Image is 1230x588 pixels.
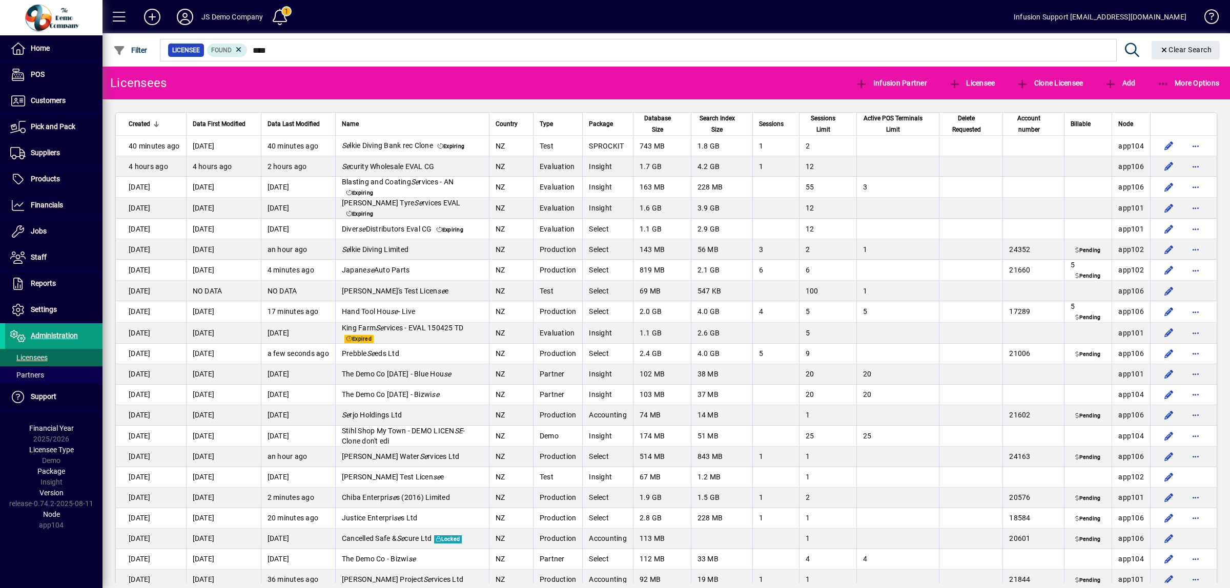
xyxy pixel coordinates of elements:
button: Edit [1161,158,1177,175]
td: NZ [489,281,533,301]
button: Edit [1161,241,1177,258]
a: Financials [5,193,102,218]
span: Billable [1071,118,1091,130]
a: Settings [5,297,102,323]
span: Sessions Limit [806,113,841,135]
td: 1.1 GB [633,219,691,239]
td: 5 [799,323,856,344]
td: Test [533,136,583,156]
button: Clone Licensee [1014,74,1085,92]
span: Reports [31,279,56,287]
span: app106.prod.infusionbusinesssoftware.com [1118,287,1144,295]
td: 4 hours ago [186,156,261,177]
span: Home [31,44,50,52]
td: 5 [1064,301,1112,322]
td: [DATE] [261,385,335,405]
td: [DATE] [261,364,335,385]
em: se [437,287,445,295]
button: Edit [1161,303,1177,320]
span: app102.prod.infusionbusinesssoftware.com [1118,266,1144,274]
td: 1.6 GB [633,198,691,219]
td: [DATE] [116,344,186,364]
td: Production [533,344,583,364]
div: Database Size [640,113,685,135]
div: Sessions Limit [806,113,850,135]
span: Japane Auto Parts [342,266,410,274]
td: NZ [489,177,533,198]
td: Production [533,301,583,322]
button: More options [1187,241,1204,258]
td: 6 [752,260,799,281]
td: 12 [799,198,856,219]
em: Se [342,141,350,150]
td: 12 [799,156,856,177]
button: Edit [1161,510,1177,526]
button: Profile [169,8,201,26]
td: 55 [799,177,856,198]
td: NZ [489,198,533,219]
span: Staff [31,253,47,261]
span: Name [342,118,359,130]
td: Insight [582,156,633,177]
td: 21006 [1002,344,1064,364]
td: Evaluation [533,323,583,344]
span: Data Last Modified [268,118,320,130]
td: 21660 [1002,260,1064,281]
td: 4.2 GB [691,156,752,177]
span: Blasting and Coating rvices - AN [342,178,454,186]
td: 56 MB [691,239,752,260]
span: Search Index Size [698,113,737,135]
span: Delete Requested [946,113,987,135]
td: NZ [489,156,533,177]
em: Se [342,245,350,254]
span: lkie Diving Bank rec Clone [342,141,433,150]
span: Node [1118,118,1133,130]
td: NO DATA [186,281,261,301]
button: More Options [1155,74,1222,92]
div: Search Index Size [698,113,746,135]
span: Expiring [344,211,376,219]
td: 228 MB [691,177,752,198]
td: [DATE] [116,281,186,301]
span: app106.prod.infusionbusinesssoftware.com [1118,162,1144,171]
td: Partner [533,364,583,385]
button: Clear [1152,41,1220,59]
span: app106.prod.infusionbusinesssoftware.com [1118,183,1144,191]
td: 100 [799,281,856,301]
td: [DATE] [186,344,261,364]
td: 17289 [1002,301,1064,322]
td: 102 MB [633,364,691,385]
a: Support [5,384,102,410]
button: More options [1187,571,1204,587]
span: app101.prod.infusionbusinesssoftware.com [1118,204,1144,212]
span: Jobs [31,227,47,235]
button: Edit [1161,448,1177,465]
span: Active POS Terminals Limit [863,113,924,135]
button: Filter [111,41,150,59]
td: 1.7 GB [633,156,691,177]
div: Node [1118,118,1144,130]
td: [DATE] [116,239,186,260]
button: Add [136,8,169,26]
span: Pending [1073,246,1102,255]
button: More options [1187,221,1204,237]
div: Data First Modified [193,118,255,130]
span: Administration [31,331,78,340]
span: Pending [1073,350,1102,359]
td: 1 [856,281,939,301]
span: app101.prod.infusionbusinesssoftware.com [1118,370,1144,378]
a: Customers [5,88,102,114]
span: app104.prod.infusionbusinesssoftware.com [1118,142,1144,150]
span: Database Size [640,113,675,135]
td: [DATE] [116,385,186,405]
button: Edit [1161,179,1177,195]
button: Edit [1161,489,1177,506]
button: Edit [1161,407,1177,423]
button: Edit [1161,200,1177,216]
td: Evaluation [533,156,583,177]
td: NZ [489,219,533,239]
span: lkie Diving Limited [342,245,408,254]
td: 20 [856,364,939,385]
span: app106.prod.infusionbusinesssoftware.com [1118,307,1144,316]
td: 1.1 GB [633,323,691,344]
